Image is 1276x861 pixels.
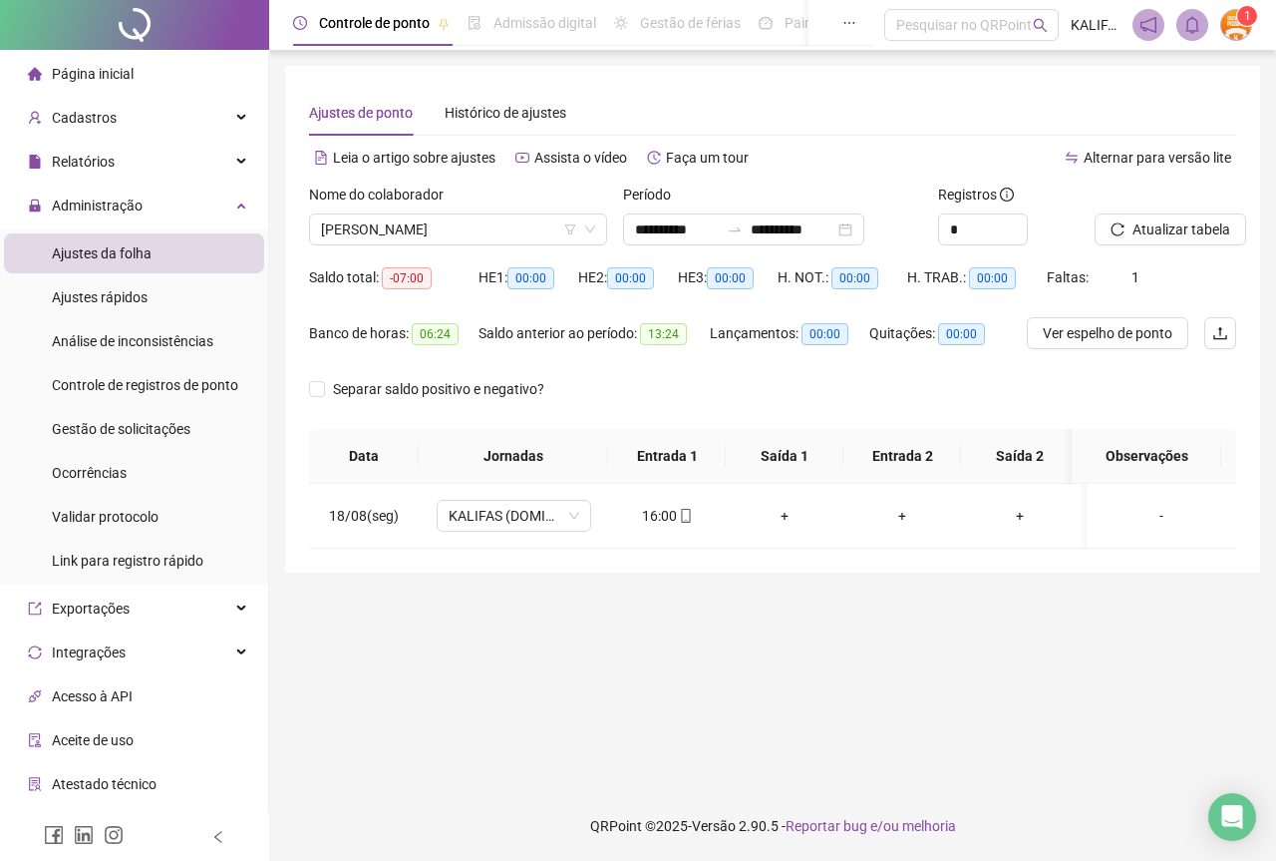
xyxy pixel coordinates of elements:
th: Saída 1 [726,429,843,484]
sup: Atualize o seu contato no menu Meus Dados [1237,6,1257,26]
span: Página inicial [52,66,134,82]
span: Administração [52,198,143,214]
span: Faltas: [1047,269,1092,285]
span: Gestão de solicitações [52,421,190,437]
span: swap [1065,151,1079,165]
th: Entrada 1 [608,429,726,484]
div: Saldo anterior ao período: [478,322,710,345]
button: Ver espelho de ponto [1027,317,1188,349]
span: Ajustes rápidos [52,289,148,305]
span: Gestão de férias [640,15,741,31]
span: SANDRA RODRIGUES DOS SANTOS [321,215,595,244]
span: Controle de ponto [319,15,430,31]
th: Jornadas [419,429,608,484]
footer: QRPoint © 2025 - 2.90.5 - [269,791,1276,861]
span: Ajustes da folha [52,245,152,261]
div: HE 1: [478,266,578,289]
span: Alternar para versão lite [1084,150,1231,166]
span: Faça um tour [666,150,749,166]
span: to [727,221,743,237]
span: 06:24 [412,323,459,345]
span: notification [1139,16,1157,34]
span: api [28,689,42,703]
span: Link para registro rápido [52,553,203,569]
span: 00:00 [831,267,878,289]
span: 18/08(seg) [329,508,399,524]
div: + [859,505,945,527]
span: reload [1111,222,1124,236]
th: Observações [1072,429,1221,484]
span: Reportar bug e/ou melhoria [786,818,956,834]
span: Atualizar tabela [1132,218,1230,240]
span: solution [28,777,42,791]
span: home [28,67,42,81]
span: 00:00 [507,267,554,289]
span: -07:00 [382,267,432,289]
span: Controle de registros de ponto [52,377,238,393]
th: Data [309,429,419,484]
span: sun [614,16,628,30]
span: KALIFAS [1071,14,1120,36]
span: sync [28,646,42,659]
span: filter [564,223,576,235]
span: pushpin [438,18,450,30]
span: 1 [1244,9,1251,23]
span: left [211,830,225,844]
span: facebook [44,825,64,845]
span: lock [28,199,42,213]
span: ellipsis [842,16,856,30]
span: Integrações [52,645,126,660]
span: Histórico de ajustes [445,105,566,121]
span: export [28,602,42,616]
div: H. TRAB.: [907,266,1047,289]
div: 16:00 [624,505,710,527]
span: file-text [314,151,328,165]
span: Observações [1088,445,1205,467]
span: mobile [677,509,693,523]
label: Período [623,184,684,206]
span: 00:00 [801,323,848,345]
span: Atestado técnico [52,776,157,792]
div: + [742,505,827,527]
span: Leia o artigo sobre ajustes [333,150,495,166]
div: Open Intercom Messenger [1208,793,1256,841]
span: down [584,223,596,235]
th: Entrada 2 [843,429,961,484]
span: swap-right [727,221,743,237]
span: youtube [515,151,529,165]
img: 73852 [1221,10,1251,40]
span: Assista o vídeo [534,150,627,166]
th: Saída 2 [961,429,1079,484]
span: Relatórios [52,154,115,170]
span: Separar saldo positivo e negativo? [325,378,552,400]
span: info-circle [1000,188,1014,202]
span: Análise de inconsistências [52,333,213,349]
span: 00:00 [938,323,985,345]
div: Quitações: [869,322,1009,345]
div: H. NOT.: [778,266,907,289]
span: Ocorrências [52,465,127,481]
span: 00:00 [707,267,754,289]
div: Lançamentos: [710,322,869,345]
span: upload [1212,325,1228,341]
span: Cadastros [52,110,117,126]
span: audit [28,733,42,747]
span: 00:00 [969,267,1016,289]
span: Ver espelho de ponto [1043,322,1172,344]
span: 00:00 [607,267,654,289]
span: Registros [938,184,1014,206]
span: dashboard [759,16,773,30]
span: instagram [104,825,124,845]
span: Ajustes de ponto [309,105,413,121]
div: Banco de horas: [309,322,478,345]
span: search [1033,18,1048,33]
div: - [1103,505,1220,527]
span: Painel do DP [785,15,862,31]
span: user-add [28,111,42,125]
span: file-done [468,16,481,30]
button: Atualizar tabela [1095,214,1246,245]
span: Exportações [52,601,130,617]
span: bell [1183,16,1201,34]
label: Nome do colaborador [309,184,457,206]
span: history [647,151,661,165]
